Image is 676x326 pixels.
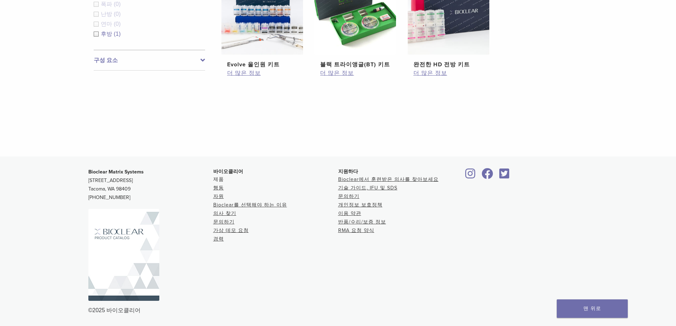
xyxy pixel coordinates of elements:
[479,172,496,179] a: 바이오클리어
[227,61,280,68] font: Evolve 올인원 키트
[338,176,439,182] a: Bioclear에서 훈련받은 의사를 찾아보세요
[213,219,235,225] a: 문의하기
[101,1,112,7] font: 폭파
[227,70,261,77] font: 더 많은 정보
[497,172,512,179] a: 바이오클리어
[338,210,361,216] a: 이용 약관
[583,305,601,311] font: 맨 위로
[338,185,397,191] a: 기술 가이드, IFU 및 SDS
[114,31,121,37] font: (1)
[320,70,354,77] font: 더 많은 정보
[227,69,297,77] a: 더 많은 정보
[88,186,131,192] font: Tacoma, WA 98409
[320,61,390,68] font: 블랙 트라이앵글(BT) 키트
[101,31,112,37] font: 후방
[88,169,144,175] font: Bioclear Matrix Systems
[88,194,130,200] font: [PHONE_NUMBER]
[114,21,121,27] font: (0)
[338,193,359,199] a: 문의하기
[213,202,287,208] a: Bioclear를 선택해야 하는 이유
[557,299,628,318] a: 맨 위로
[213,168,243,174] font: 바이오클리어
[320,69,390,77] a: 더 많은 정보
[114,11,121,17] font: (0)
[94,57,118,63] font: 구성 요소
[213,210,236,216] a: 의사 찾기
[338,219,386,225] a: 반품/수리/보증 정보
[213,193,224,199] a: 자원
[413,70,447,77] font: 더 많은 정보
[213,176,224,182] a: 제품
[338,227,374,233] a: RMA 요청 양식
[88,177,133,183] font: [STREET_ADDRESS]
[413,61,470,68] font: 완전한 HD 전방 키트
[101,21,112,27] font: 연마
[413,69,484,77] a: 더 많은 정보
[213,227,249,233] a: 가상 데모 요청
[114,1,121,7] font: (0)
[213,185,224,191] a: 행동
[463,172,478,179] a: 바이오클리어
[213,236,224,242] a: 경력
[88,307,141,313] font: ©2025 바이오클리어
[338,202,383,208] a: 개인정보 보호정책
[101,11,112,17] font: 난방
[338,168,358,174] font: 지원하다
[88,209,159,301] img: 바이오클리어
